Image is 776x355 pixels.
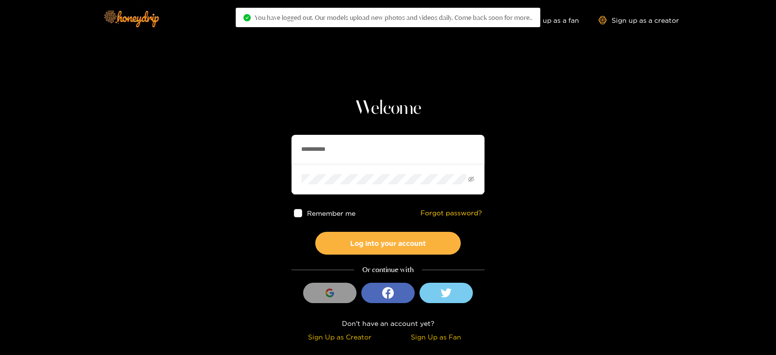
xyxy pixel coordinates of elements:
[468,176,474,182] span: eye-invisible
[294,331,386,342] div: Sign Up as Creator
[255,14,533,21] span: You have logged out. Our models upload new photos and videos daily. Come back soon for more..
[420,209,482,217] a: Forgot password?
[307,210,356,217] span: Remember me
[315,232,461,255] button: Log into your account
[291,318,485,329] div: Don't have an account yet?
[390,331,482,342] div: Sign Up as Fan
[291,264,485,275] div: Or continue with
[291,97,485,120] h1: Welcome
[243,14,251,21] span: check-circle
[598,16,679,24] a: Sign up as a creator
[513,16,579,24] a: Sign up as a fan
